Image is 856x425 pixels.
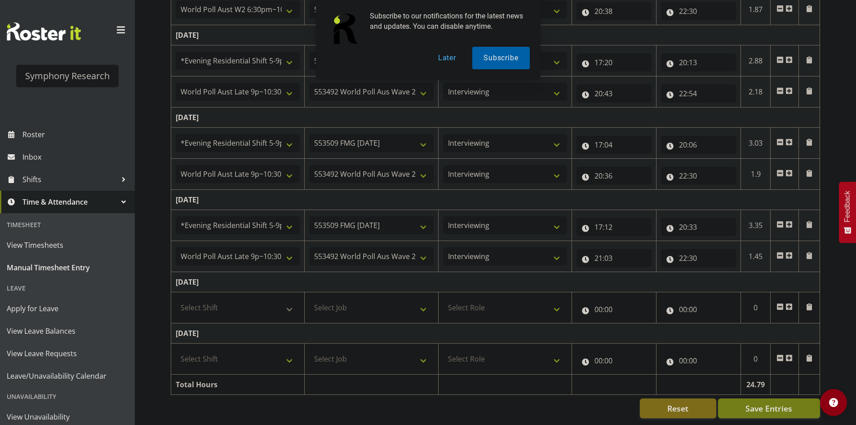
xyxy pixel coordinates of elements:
input: Click to select... [661,136,736,154]
span: Feedback [843,191,852,222]
div: Leave [2,279,133,297]
td: Total Hours [171,375,305,395]
button: Subscribe [472,47,529,69]
span: Apply for Leave [7,302,128,315]
span: Save Entries [745,403,792,414]
input: Click to select... [661,218,736,236]
span: View Leave Balances [7,324,128,338]
td: 24.79 [741,375,771,395]
a: Manual Timesheet Entry [2,256,133,279]
input: Click to select... [661,85,736,103]
td: 1.45 [741,241,771,272]
a: View Timesheets [2,234,133,256]
td: [DATE] [171,190,820,210]
td: [DATE] [171,272,820,292]
span: Reset [667,403,688,414]
div: Subscribe to our notifications for the latest news and updates. You can disable anytime. [363,11,530,31]
input: Click to select... [577,218,652,236]
span: Manual Timesheet Entry [7,261,128,274]
img: notification icon [327,11,363,47]
input: Click to select... [577,136,652,154]
span: Time & Attendance [22,195,117,209]
td: 0 [741,344,771,375]
td: 1.9 [741,159,771,190]
td: [DATE] [171,107,820,128]
td: 3.03 [741,128,771,159]
td: 2.18 [741,76,771,107]
span: View Unavailability [7,410,128,424]
span: Leave/Unavailability Calendar [7,369,128,383]
td: 0 [741,292,771,323]
span: Roster [22,128,130,141]
input: Click to select... [577,300,652,318]
input: Click to select... [577,352,652,370]
a: Apply for Leave [2,297,133,320]
input: Click to select... [661,249,736,267]
div: Unavailability [2,387,133,406]
button: Save Entries [718,398,820,418]
button: Feedback - Show survey [839,182,856,243]
input: Click to select... [661,352,736,370]
span: View Leave Requests [7,347,128,360]
td: 3.35 [741,210,771,241]
input: Click to select... [661,300,736,318]
div: Timesheet [2,215,133,234]
input: Click to select... [577,85,652,103]
input: Click to select... [577,249,652,267]
td: [DATE] [171,323,820,344]
a: View Leave Requests [2,342,133,365]
input: Click to select... [661,167,736,185]
span: View Timesheets [7,238,128,252]
a: Leave/Unavailability Calendar [2,365,133,387]
input: Click to select... [577,167,652,185]
span: Inbox [22,150,130,164]
span: Shifts [22,173,117,186]
button: Later [427,47,467,69]
img: help-xxl-2.png [829,398,838,407]
a: View Leave Balances [2,320,133,342]
button: Reset [640,398,716,418]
